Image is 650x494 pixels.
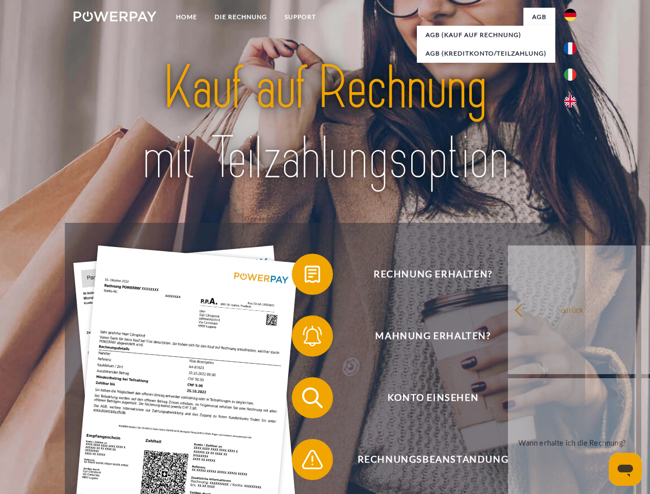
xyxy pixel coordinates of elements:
img: title-powerpay_de.svg [98,49,552,197]
span: Rechnungsbeanstandung [307,439,559,480]
img: it [564,68,576,81]
a: DIE RECHNUNG [206,8,276,26]
span: Konto einsehen [307,377,559,418]
iframe: Schaltfläche zum Öffnen des Messaging-Fensters [609,453,642,486]
span: Mahnung erhalten? [307,315,559,357]
img: de [564,9,576,21]
a: AGB (Kreditkonto/Teilzahlung) [417,44,555,63]
span: Rechnung erhalten? [307,254,559,295]
button: Rechnung erhalten? [292,254,559,295]
a: AGB (Kauf auf Rechnung) [417,26,555,44]
img: en [564,95,576,108]
a: Home [167,8,206,26]
button: Konto einsehen [292,377,559,418]
div: zurück [514,303,630,316]
img: qb_bell.svg [300,323,325,349]
button: Rechnungsbeanstandung [292,439,559,480]
img: qb_bill.svg [300,261,325,287]
button: Mahnung erhalten? [292,315,559,357]
a: SUPPORT [276,8,325,26]
img: qb_warning.svg [300,447,325,472]
img: logo-powerpay-white.svg [74,11,156,22]
img: qb_search.svg [300,385,325,411]
a: agb [523,8,555,26]
div: Wann erhalte ich die Rechnung? [514,435,630,449]
img: fr [564,42,576,55]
